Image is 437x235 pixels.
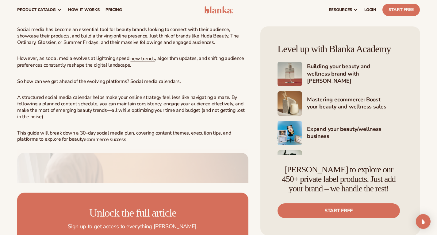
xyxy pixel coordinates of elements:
[278,165,400,193] h4: [PERSON_NAME] to explore our 450+ private label products. Just add your brand – we handle the rest!
[105,7,122,12] span: pricing
[307,63,403,85] h4: Building your beauty and wellness brand with [PERSON_NAME]
[278,91,302,116] img: Shopify Image 3
[278,150,403,175] a: Shopify Image 5 Marketing your beauty and wellness brand 101
[278,121,302,145] img: Shopify Image 4
[17,26,239,46] span: Social media has become an essential tool for beauty brands looking to connect with their audienc...
[382,4,420,16] a: Start Free
[278,91,403,116] a: Shopify Image 3 Mastering ecommerce: Boost your beauty and wellness sales
[307,96,403,111] h4: Mastering ecommerce: Boost your beauty and wellness sales
[17,130,231,143] span: This guide will break down a 30-day social media plan, covering content themes, execution tips, a...
[17,78,181,85] span: So how can we get ahead of the evolving platforms? Social media calendars.
[278,203,400,218] a: Start free
[17,94,245,120] span: A structured social media calendar helps make your online strategy feel less like navigating a ma...
[27,207,239,218] h3: Unlock the full article
[17,55,244,69] span: , algorithm updates, and shifting audience preferences constantly reshape the digital landscape.
[68,7,100,12] span: How It Works
[278,150,302,175] img: Shopify Image 5
[204,6,233,14] img: logo
[17,55,130,62] span: However, as social media evolves at lightning speed,
[278,62,403,86] a: Shopify Image 2 Building your beauty and wellness brand with [PERSON_NAME]
[130,55,155,62] a: new trends
[126,136,128,143] span: .
[278,44,403,54] h4: Level up with Blanka Academy
[278,62,302,86] img: Shopify Image 2
[364,7,376,12] span: LOGIN
[278,121,403,145] a: Shopify Image 4 Expand your beauty/wellness business
[307,126,403,141] h4: Expand your beauty/wellness business
[84,136,126,143] a: ecommerce success
[27,223,239,230] p: Sign up to get access to everything [PERSON_NAME].
[17,7,56,12] span: product catalog
[329,7,352,12] span: resources
[416,214,431,229] div: Open Intercom Messenger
